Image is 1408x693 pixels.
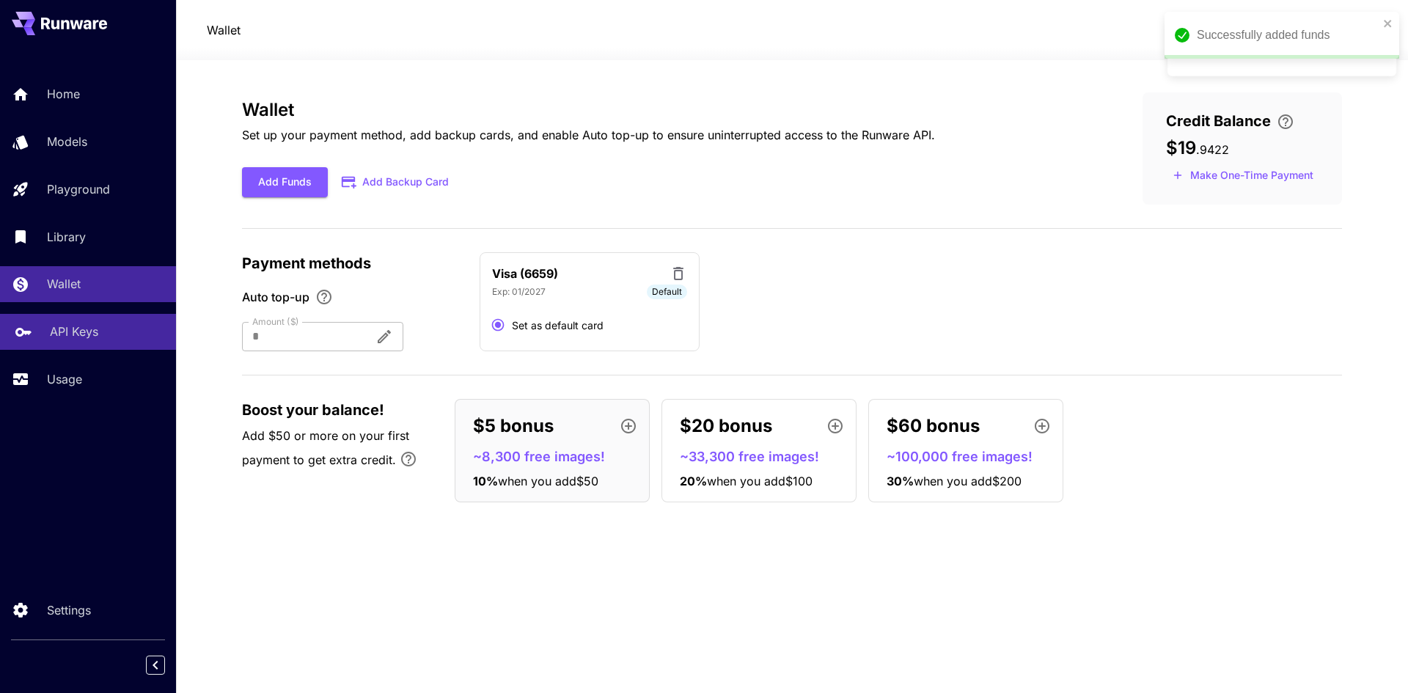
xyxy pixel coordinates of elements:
[47,180,110,198] p: Playground
[47,133,87,150] p: Models
[680,413,772,439] p: $20 bonus
[242,167,328,197] button: Add Funds
[1196,142,1229,157] span: . 9422
[887,447,1057,466] p: ~100,000 free images!
[1335,623,1408,693] iframe: Chat Widget
[242,126,935,144] p: Set up your payment method, add backup cards, and enable Auto top-up to ensure uninterrupted acce...
[1271,113,1300,131] button: Enter your card details and choose an Auto top-up amount to avoid service interruptions. We'll au...
[242,428,409,467] span: Add $50 or more on your first payment to get extra credit.
[157,652,176,678] div: Collapse sidebar
[492,265,558,282] p: Visa (6659)
[473,413,554,439] p: $5 bonus
[1197,26,1379,44] div: Successfully added funds
[252,315,299,328] label: Amount ($)
[887,413,980,439] p: $60 bonus
[47,370,82,388] p: Usage
[498,474,598,488] span: when you add $50
[47,85,80,103] p: Home
[680,447,850,466] p: ~33,300 free images!
[146,656,165,675] button: Collapse sidebar
[887,474,914,488] span: 30 %
[1166,137,1196,158] span: $19
[242,252,462,274] p: Payment methods
[242,399,384,421] span: Boost your balance!
[512,318,604,333] span: Set as default card
[47,228,86,246] p: Library
[207,21,241,39] a: Wallet
[914,474,1022,488] span: when you add $200
[680,474,707,488] span: 20 %
[1166,110,1271,132] span: Credit Balance
[47,601,91,619] p: Settings
[50,323,98,340] p: API Keys
[242,100,935,120] h3: Wallet
[1383,18,1393,29] button: close
[492,285,546,298] p: Exp: 01/2027
[473,474,498,488] span: 10 %
[473,447,643,466] p: ~8,300 free images!
[707,474,813,488] span: when you add $100
[309,288,339,306] button: Enable Auto top-up to ensure uninterrupted service. We'll automatically bill the chosen amount wh...
[242,288,309,306] span: Auto top-up
[394,444,423,474] button: Bonus applies only to your first payment, up to 30% on the first $1,000.
[647,285,687,298] span: Default
[328,168,464,197] button: Add Backup Card
[207,21,241,39] nav: breadcrumb
[47,275,81,293] p: Wallet
[1166,164,1320,187] button: Make a one-time, non-recurring payment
